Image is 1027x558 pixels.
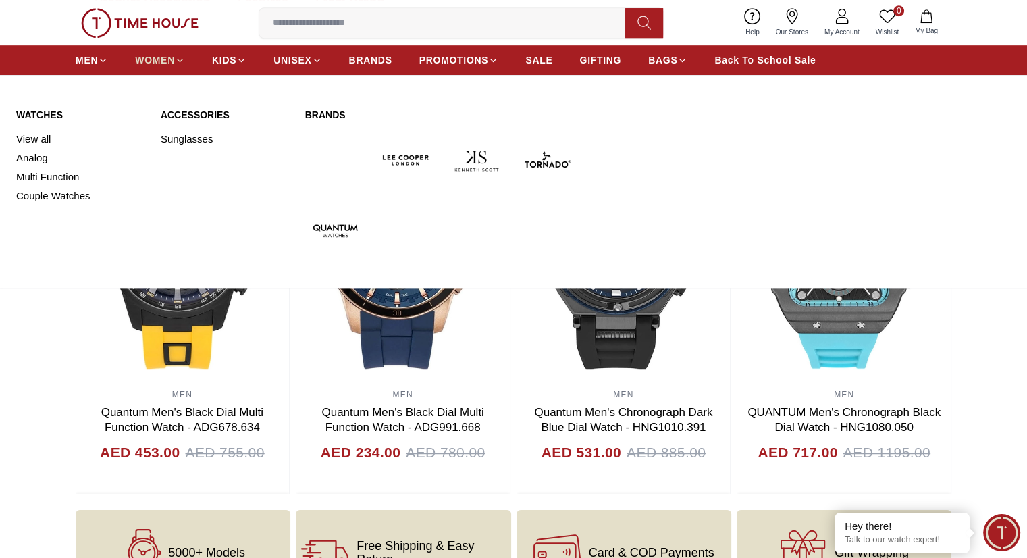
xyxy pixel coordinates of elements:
span: MEN [76,53,98,67]
a: PROMOTIONS [419,48,499,72]
span: KIDS [212,53,236,67]
h4: AED 234.00 [321,442,400,463]
span: Help [740,27,765,37]
span: 0 [893,5,904,16]
span: Our Stores [770,27,814,37]
a: Brands [305,108,578,122]
a: MEN [172,390,192,399]
a: 0Wishlist [868,5,907,40]
div: Chat Widget [983,514,1020,551]
span: BAGS [648,53,677,67]
a: Quantum Men's Black Dial Multi Function Watch - ADG678.634 [101,406,263,434]
a: GIFTING [579,48,621,72]
a: Couple Watches [16,186,144,205]
img: Kenneth Scott [447,130,507,190]
img: Tornado [517,130,577,190]
span: WOMEN [135,53,175,67]
img: Ecstacy [305,130,365,190]
span: PROMOTIONS [419,53,489,67]
a: Multi Function [16,168,144,186]
span: My Account [819,27,865,37]
a: MEN [613,390,633,399]
a: MEN [392,390,413,399]
a: MEN [76,48,108,72]
a: Help [737,5,768,40]
span: AED 885.00 [627,442,706,463]
h4: AED 717.00 [758,442,837,463]
a: UNISEX [273,48,321,72]
span: Wishlist [870,27,904,37]
a: BAGS [648,48,687,72]
a: BRANDS [349,48,392,72]
a: Our Stores [768,5,816,40]
a: View all [16,130,144,149]
img: Lee Cooper [376,130,436,190]
span: GIFTING [579,53,621,67]
a: Quantum Men's Black Dial Multi Function Watch - ADG991.668 [321,406,483,434]
img: Quantum [305,201,365,261]
p: Talk to our watch expert! [845,534,959,546]
a: Accessories [161,108,289,122]
a: Watches [16,108,144,122]
a: Sunglasses [161,130,289,149]
a: Back To School Sale [714,48,816,72]
img: ... [81,8,199,38]
span: AED 755.00 [185,442,264,463]
span: My Bag [910,26,943,36]
h4: AED 531.00 [542,442,621,463]
span: AED 1195.00 [843,442,930,463]
a: SALE [525,48,552,72]
div: Hey there! [845,519,959,533]
a: QUANTUM Men's Chronograph Black Dial Watch - HNG1080.050 [747,406,941,434]
a: WOMEN [135,48,185,72]
span: AED 780.00 [406,442,485,463]
a: KIDS [212,48,246,72]
button: My Bag [907,7,946,39]
span: Back To School Sale [714,53,816,67]
a: Analog [16,149,144,168]
span: BRANDS [349,53,392,67]
a: MEN [834,390,854,399]
span: UNISEX [273,53,311,67]
a: Quantum Men's Chronograph Dark Blue Dial Watch - HNG1010.391 [534,406,712,434]
h4: AED 453.00 [100,442,180,463]
span: SALE [525,53,552,67]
